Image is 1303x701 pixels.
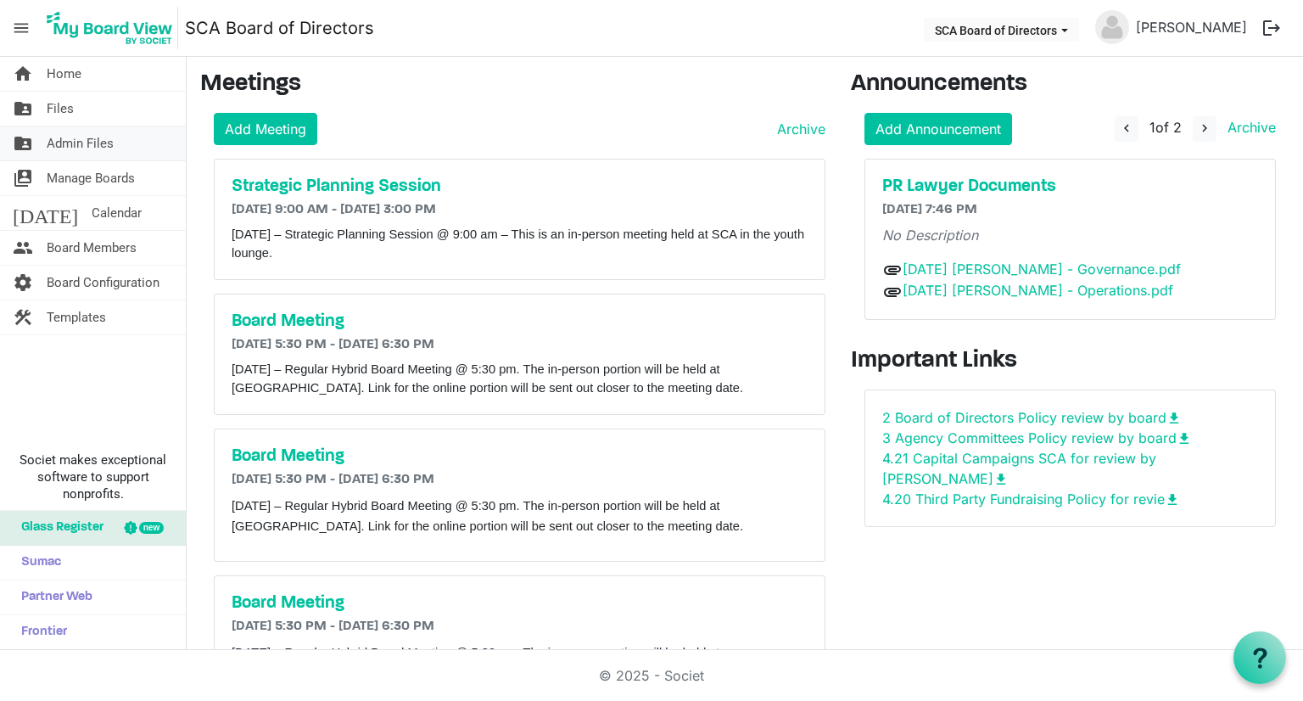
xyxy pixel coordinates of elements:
span: Files [47,92,74,126]
h3: Important Links [851,347,1290,376]
span: Board Members [47,231,137,265]
span: settings [13,266,33,300]
a: Strategic Planning Session [232,177,808,197]
a: [DATE] [PERSON_NAME] - Governance.pdf [903,261,1181,278]
p: [DATE] – Strategic Planning Session @ 9:00 am – This is an in-person meeting held at SCA in the y... [232,225,808,262]
a: Add Announcement [864,113,1012,145]
h3: Announcements [851,70,1290,99]
a: PR Lawyer Documents [882,177,1259,197]
span: menu [5,12,37,44]
div: new [139,522,164,534]
span: of 2 [1149,119,1182,136]
h6: [DATE] 5:30 PM - [DATE] 6:30 PM [232,619,808,635]
h6: [DATE] 9:00 AM - [DATE] 3:00 PM [232,202,808,218]
h6: [DATE] 5:30 PM - [DATE] 6:30 PM [232,472,808,488]
button: navigate_before [1115,116,1138,142]
span: [DATE] – Regular Hybrid Board Meeting @ 5:30 pm. The in-person portion will be held at [GEOGRAPHI... [232,646,743,680]
a: © 2025 - Societ [599,667,704,684]
span: switch_account [13,161,33,195]
a: 2 Board of Directors Policy review by boarddownload [882,409,1182,426]
span: construction [13,300,33,334]
span: Societ makes exceptional software to support nonprofits. [8,451,178,502]
span: navigate_before [1119,121,1134,136]
span: Board Configuration [47,266,159,300]
p: [DATE] – Regular Hybrid Board Meeting @ 5:30 pm. The in-person portion will be held at [GEOGRAPHI... [232,360,808,397]
button: navigate_next [1193,116,1216,142]
span: 1 [1149,119,1155,136]
span: attachment [882,260,903,280]
img: My Board View Logo [42,7,178,49]
span: folder_shared [13,126,33,160]
span: Calendar [92,196,142,230]
span: [DATE] [13,196,78,230]
span: Home [47,57,81,91]
h6: [DATE] 5:30 PM - [DATE] 6:30 PM [232,337,808,353]
span: [DATE] 7:46 PM [882,203,977,216]
span: Templates [47,300,106,334]
a: Board Meeting [232,593,808,614]
span: download [993,472,1009,487]
span: download [1165,492,1180,508]
a: 3 Agency Committees Policy review by boarddownload [882,429,1192,446]
a: SCA Board of Directors [185,11,374,45]
span: attachment [882,282,903,302]
img: no-profile-picture.svg [1095,10,1129,44]
a: Archive [770,119,825,139]
p: No Description [882,225,1259,245]
span: Manage Boards [47,161,135,195]
span: Sumac [13,546,61,580]
span: home [13,57,33,91]
span: Frontier [13,615,67,649]
a: 4.21 Capital Campaigns SCA for review by [PERSON_NAME]download [882,450,1156,487]
a: My Board View Logo [42,7,185,49]
span: [DATE] – Regular Hybrid Board Meeting @ 5:30 pm. The in-person portion will be held at [GEOGRAPHI... [232,499,743,533]
a: Board Meeting [232,311,808,332]
button: logout [1254,10,1289,46]
span: people [13,231,33,265]
a: 4.20 Third Party Fundraising Policy for reviedownload [882,491,1180,508]
a: Add Meeting [214,113,317,145]
h3: Meetings [200,70,825,99]
span: navigate_next [1197,121,1212,136]
span: Admin Files [47,126,114,160]
span: Glass Register [13,511,103,545]
a: [PERSON_NAME] [1129,10,1254,44]
a: [DATE] [PERSON_NAME] - Operations.pdf [903,282,1173,299]
span: folder_shared [13,92,33,126]
button: SCA Board of Directors dropdownbutton [924,18,1079,42]
a: Archive [1221,119,1276,136]
a: Board Meeting [232,446,808,467]
span: Partner Web [13,580,92,614]
span: download [1166,411,1182,426]
span: download [1177,431,1192,446]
